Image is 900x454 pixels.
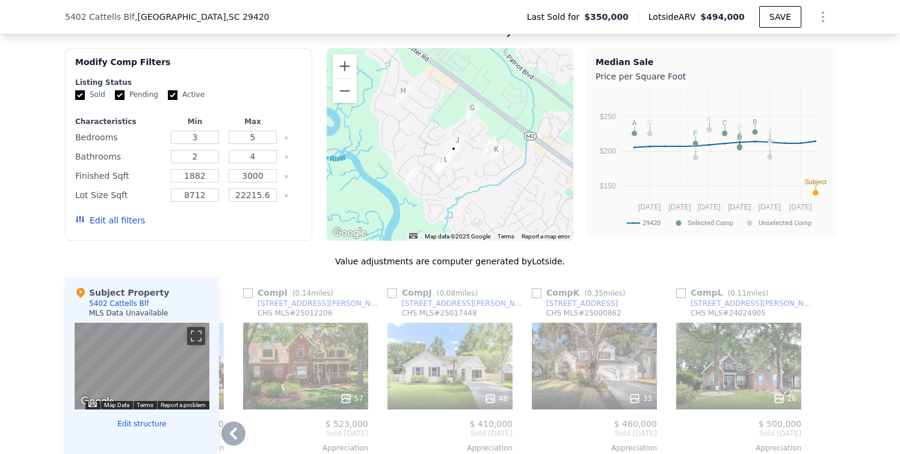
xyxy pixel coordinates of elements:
div: 5402 Cattells Blf [89,299,149,308]
div: Comp I [243,287,338,299]
text: G [647,119,653,126]
div: Bedrooms [75,129,164,146]
div: Map [75,323,209,409]
text: F [694,129,698,137]
span: Lotside ARV [649,11,700,23]
button: Clear [284,174,289,179]
div: CHS MLS # 25017448 [402,308,477,318]
span: 5402 Cattells Blf [65,11,135,23]
button: Clear [284,135,289,140]
div: 48 [484,393,508,405]
text: [DATE] [668,203,691,211]
span: , [GEOGRAPHIC_DATA] [135,11,270,23]
a: [STREET_ADDRESS][PERSON_NAME] [387,299,527,308]
span: ( miles) [579,289,630,297]
text: K [707,116,712,123]
input: Active [168,90,177,100]
span: ( miles) [288,289,338,297]
a: Open this area in Google Maps (opens a new window) [330,225,369,241]
span: $ 460,000 [614,419,657,429]
text: J [768,126,772,134]
div: [STREET_ADDRESS][PERSON_NAME] [257,299,383,308]
text: $200 [600,147,616,155]
text: C [723,119,727,126]
a: Report a problem [161,402,206,408]
div: 26 [773,393,797,405]
span: Sold [DATE] [243,429,368,438]
text: A [632,119,637,126]
a: [STREET_ADDRESS] [532,299,618,308]
text: D [737,134,742,141]
div: Finished Sqft [75,167,164,184]
span: ( miles) [723,289,773,297]
div: [STREET_ADDRESS][PERSON_NAME] [402,299,527,308]
button: Edit all filters [75,214,145,226]
button: SAVE [759,6,801,28]
div: Appreciation [387,443,513,453]
text: Unselected Comp [759,219,812,227]
text: E [738,132,742,140]
button: Edit structure [75,419,209,429]
span: $ 500,000 [759,419,801,429]
div: 8517 Falling Leaf Ln [490,143,503,164]
div: 8652 Laurel Grove Ln [439,154,452,174]
text: [DATE] [789,203,812,211]
div: [STREET_ADDRESS][PERSON_NAME] [691,299,816,308]
div: Appreciation [676,443,801,453]
div: Max [226,117,279,126]
div: Comp L [676,287,774,299]
text: B [753,118,757,125]
text: L [694,143,697,151]
div: Median Sale [596,56,827,68]
span: Sold [DATE] [532,429,657,438]
label: Sold [75,90,105,100]
span: ( miles) [432,289,482,297]
a: Terms (opens in new tab) [498,233,514,240]
text: H [737,123,742,130]
div: CHS MLS # 24024905 [691,308,766,318]
div: 8781 Laurel Grove Ln [405,166,419,186]
div: Price per Square Foot [596,68,827,85]
a: Open this area in Google Maps (opens a new window) [78,394,117,409]
div: [STREET_ADDRESS] [546,299,618,308]
div: Appreciation [243,443,368,453]
div: 8506 Falling Leaf Ln [483,136,496,157]
a: [STREET_ADDRESS][PERSON_NAME] [243,299,383,308]
span: 0.14 [295,289,311,297]
label: Active [168,90,205,100]
input: Sold [75,90,85,100]
img: Google [330,225,369,241]
button: Show Options [811,5,835,29]
svg: A chart. [596,85,827,235]
div: CHS MLS # 25012206 [257,308,333,318]
div: 5406 Dwight Dr [451,134,464,155]
text: 29420 [643,219,661,227]
span: Last Sold for [527,11,585,23]
div: CHS MLS # 25000862 [546,308,621,318]
div: Modify Comp Filters [75,56,302,78]
span: $ 523,000 [325,419,368,429]
div: 5402 Cattells Blf [447,143,460,163]
div: Lot Size Sqft [75,187,164,204]
button: Zoom out [333,79,357,103]
div: 5431 Altamaha Dr [466,102,479,122]
button: Zoom in [333,54,357,78]
span: $494,000 [700,12,745,22]
img: Google [78,394,117,409]
div: 33 [629,393,652,405]
div: 57 [340,393,363,405]
span: 0.35 [587,289,603,297]
div: 8661 Laurel Grove Ln [435,154,448,175]
text: [DATE] [698,203,721,211]
input: Pending [115,90,125,100]
text: I [769,143,771,150]
span: Sold [DATE] [676,429,801,438]
div: Street View [75,323,209,409]
text: [DATE] [728,203,751,211]
text: Selected Comp [688,219,733,227]
span: Map data ©2025 Google [425,233,490,240]
div: 8518 Kennestone Ln [442,145,455,165]
button: Toggle fullscreen view [187,327,205,345]
div: 8512 Kennestone Ln [441,140,454,160]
